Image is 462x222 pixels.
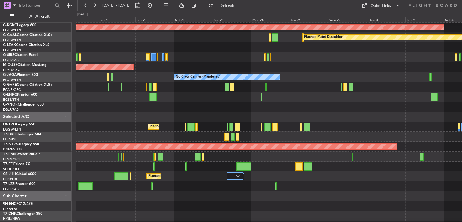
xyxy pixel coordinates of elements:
[3,153,15,156] span: T7-EMI
[97,17,135,22] div: Thu 21
[205,1,242,10] button: Refresh
[3,53,38,57] a: G-SIRSCitation Excel
[371,3,391,9] div: Quick Links
[3,172,36,176] a: CS-JHHGlobal 6000
[3,172,16,176] span: CS-JHH
[290,17,328,22] div: Tue 26
[3,78,21,82] a: EGGW/LTN
[3,123,16,126] span: LX-TRO
[359,1,403,10] button: Quick Links
[3,28,21,32] a: EGGW/LTN
[3,133,15,136] span: T7-BRE
[3,182,15,186] span: T7-LZZI
[135,17,174,22] div: Fri 22
[3,123,35,126] a: LX-TROLegacy 650
[3,48,21,52] a: EGGW/LTN
[3,23,17,27] span: G-KGKG
[3,212,17,216] span: T7-DNK
[3,33,17,37] span: G-GAAL
[3,202,16,206] span: 9H-EHC
[3,73,38,77] a: G-JAGAPhenom 300
[405,17,444,22] div: Fri 29
[3,83,17,87] span: G-GARE
[236,175,240,177] img: arrow-gray.svg
[3,202,33,206] a: 9H-EHCPC12/47E
[3,162,30,166] a: T7-FFIFalcon 7X
[3,23,36,27] a: G-KGKGLegacy 600
[3,147,22,152] a: DNMM/LOS
[3,127,21,132] a: EGGW/LTN
[213,17,251,22] div: Sun 24
[3,187,19,191] a: EGLF/FAB
[3,182,35,186] a: T7-LZZIPraetor 600
[3,83,53,87] a: G-GARECessna Citation XLS+
[3,103,18,106] span: G-VNOR
[3,217,20,221] a: HKJK/NBO
[148,172,243,181] div: Planned Maint [GEOGRAPHIC_DATA] ([GEOGRAPHIC_DATA])
[58,17,97,22] div: Wed 20
[3,68,20,72] a: LFMD/CEQ
[3,93,37,97] a: G-ENRGPraetor 600
[3,133,41,136] a: T7-BREChallenger 604
[3,157,21,162] a: LFMN/NCE
[102,3,131,8] span: [DATE] - [DATE]
[3,212,42,216] a: T7-DNKChallenger 350
[3,143,39,146] a: T7-N1960Legacy 650
[3,97,19,102] a: EGSS/STN
[3,88,21,92] a: EGNR/CEG
[3,177,19,181] a: LFPB/LBG
[3,93,17,97] span: G-ENRG
[3,43,49,47] a: G-LEAXCessna Citation XLS
[3,153,40,156] a: T7-EMIHawker 900XP
[3,137,17,142] a: LTBA/ISL
[251,17,290,22] div: Mon 25
[3,167,21,171] a: VHHH/HKG
[18,1,53,10] input: Trip Number
[3,73,17,77] span: G-JAGA
[7,12,65,21] button: All Aircraft
[3,207,19,211] a: LFPB/LBG
[367,17,405,22] div: Thu 28
[3,103,44,106] a: G-VNORChallenger 650
[3,43,16,47] span: G-LEAX
[304,33,343,42] div: Planned Maint Dusseldorf
[16,14,63,19] span: All Aircraft
[3,63,47,67] a: M-OUSECitation Mustang
[3,33,53,37] a: G-GAALCessna Citation XLS+
[214,3,240,8] span: Refresh
[176,72,220,82] div: No Crew Cannes (Mandelieu)
[328,17,367,22] div: Wed 27
[150,122,245,131] div: Planned Maint [GEOGRAPHIC_DATA] ([GEOGRAPHIC_DATA])
[3,53,14,57] span: G-SIRS
[3,162,14,166] span: T7-FFI
[174,17,212,22] div: Sat 23
[77,12,88,17] div: [DATE]
[3,58,19,62] a: EGLF/FAB
[3,63,17,67] span: M-OUSE
[3,38,21,42] a: EGGW/LTN
[3,107,19,112] a: EGLF/FAB
[3,143,20,146] span: T7-N1960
